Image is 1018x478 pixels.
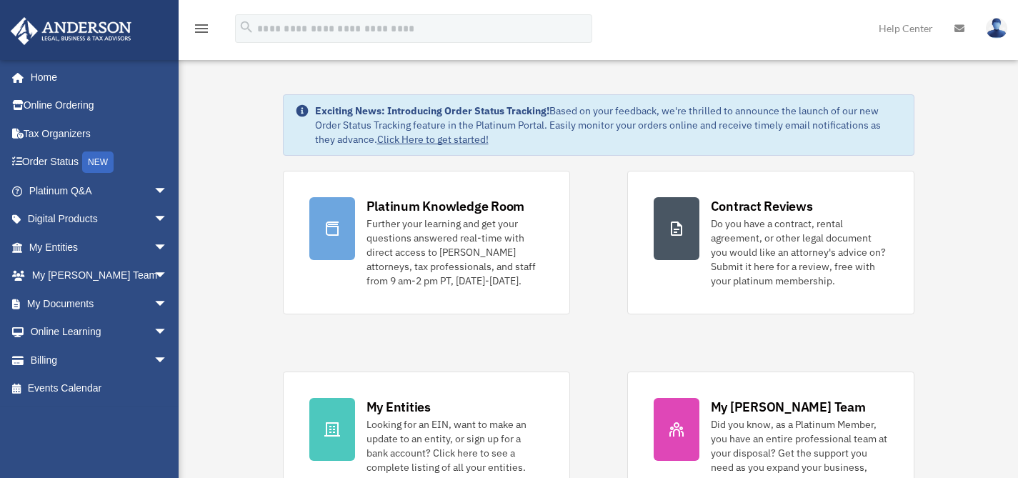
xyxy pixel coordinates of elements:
[10,318,189,347] a: Online Learningarrow_drop_down
[239,19,254,35] i: search
[366,398,431,416] div: My Entities
[10,148,189,177] a: Order StatusNEW
[10,63,182,91] a: Home
[193,20,210,37] i: menu
[154,346,182,375] span: arrow_drop_down
[10,233,189,262] a: My Entitiesarrow_drop_down
[366,216,544,288] div: Further your learning and get your questions answered real-time with direct access to [PERSON_NAM...
[986,18,1007,39] img: User Pic
[283,171,570,314] a: Platinum Knowledge Room Further your learning and get your questions answered real-time with dire...
[711,216,888,288] div: Do you have a contract, rental agreement, or other legal document you would like an attorney's ad...
[366,417,544,474] div: Looking for an EIN, want to make an update to an entity, or sign up for a bank account? Click her...
[10,91,189,120] a: Online Ordering
[6,17,136,45] img: Anderson Advisors Platinum Portal
[377,133,489,146] a: Click Here to get started!
[154,205,182,234] span: arrow_drop_down
[10,374,189,403] a: Events Calendar
[10,176,189,205] a: Platinum Q&Aarrow_drop_down
[711,398,866,416] div: My [PERSON_NAME] Team
[315,104,902,146] div: Based on your feedback, we're thrilled to announce the launch of our new Order Status Tracking fe...
[10,289,189,318] a: My Documentsarrow_drop_down
[315,104,549,117] strong: Exciting News: Introducing Order Status Tracking!
[154,289,182,319] span: arrow_drop_down
[154,262,182,291] span: arrow_drop_down
[10,346,189,374] a: Billingarrow_drop_down
[711,197,813,215] div: Contract Reviews
[627,171,914,314] a: Contract Reviews Do you have a contract, rental agreement, or other legal document you would like...
[366,197,525,215] div: Platinum Knowledge Room
[154,233,182,262] span: arrow_drop_down
[193,25,210,37] a: menu
[154,318,182,347] span: arrow_drop_down
[10,262,189,290] a: My [PERSON_NAME] Teamarrow_drop_down
[82,151,114,173] div: NEW
[10,205,189,234] a: Digital Productsarrow_drop_down
[10,119,189,148] a: Tax Organizers
[154,176,182,206] span: arrow_drop_down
